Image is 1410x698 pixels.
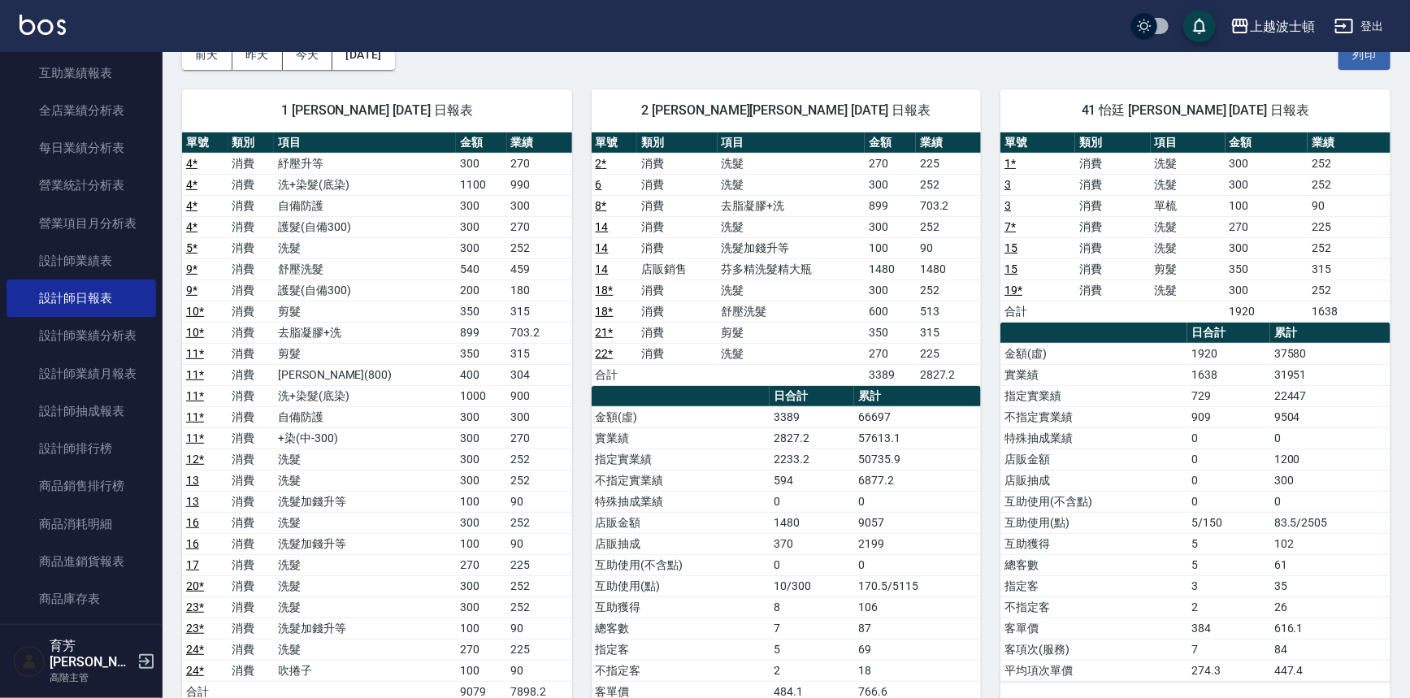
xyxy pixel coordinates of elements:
[228,533,275,554] td: 消費
[507,216,572,237] td: 270
[718,174,866,195] td: 洗髮
[507,533,572,554] td: 90
[274,533,456,554] td: 洗髮加錢升等
[456,195,506,216] td: 300
[507,406,572,427] td: 300
[1187,364,1270,385] td: 1638
[228,343,275,364] td: 消費
[1151,153,1226,174] td: 洗髮
[1226,237,1308,258] td: 300
[228,491,275,512] td: 消費
[1270,406,1390,427] td: 9504
[7,467,156,505] a: 商品銷售排行榜
[456,132,506,154] th: 金額
[1226,301,1308,322] td: 1920
[770,449,854,470] td: 2233.2
[228,237,275,258] td: 消費
[865,364,916,385] td: 3389
[228,280,275,301] td: 消費
[916,195,981,216] td: 703.2
[507,364,572,385] td: 304
[274,470,456,491] td: 洗髮
[865,174,916,195] td: 300
[865,216,916,237] td: 300
[228,449,275,470] td: 消費
[456,427,506,449] td: 300
[1270,596,1390,618] td: 26
[1226,216,1308,237] td: 270
[1075,132,1150,154] th: 類別
[1004,262,1017,275] a: 15
[1187,449,1270,470] td: 0
[1151,280,1226,301] td: 洗髮
[718,216,866,237] td: 洗髮
[854,470,981,491] td: 6877.2
[718,195,866,216] td: 去脂凝膠+洗
[718,258,866,280] td: 芬多精洗髮精大瓶
[1000,132,1390,323] table: a dense table
[770,512,854,533] td: 1480
[1075,195,1150,216] td: 消費
[186,558,199,571] a: 17
[1187,554,1270,575] td: 5
[770,470,854,491] td: 594
[1183,10,1216,42] button: save
[1187,323,1270,344] th: 日合計
[916,132,981,154] th: 業績
[274,596,456,618] td: 洗髮
[50,638,132,670] h5: 育芳[PERSON_NAME]
[7,317,156,354] a: 設計師業績分析表
[637,280,717,301] td: 消費
[1075,174,1150,195] td: 消費
[7,280,156,317] a: 設計師日報表
[274,385,456,406] td: 洗+染髮(底染)
[637,216,717,237] td: 消費
[1328,11,1390,41] button: 登出
[1000,533,1187,554] td: 互助獲得
[1000,554,1187,575] td: 總客數
[592,533,770,554] td: 店販抽成
[1000,427,1187,449] td: 特殊抽成業績
[592,364,638,385] td: 合計
[916,153,981,174] td: 225
[1020,102,1371,119] span: 41 怡廷 [PERSON_NAME] [DATE] 日報表
[186,537,199,550] a: 16
[1308,216,1390,237] td: 225
[228,554,275,575] td: 消費
[770,596,854,618] td: 8
[1270,364,1390,385] td: 31951
[854,554,981,575] td: 0
[1270,533,1390,554] td: 102
[1226,280,1308,301] td: 300
[1187,470,1270,491] td: 0
[1000,596,1187,618] td: 不指定客
[916,280,981,301] td: 252
[1270,512,1390,533] td: 83.5/2505
[1270,323,1390,344] th: 累計
[228,174,275,195] td: 消費
[1270,491,1390,512] td: 0
[456,280,506,301] td: 200
[20,15,66,35] img: Logo
[596,220,609,233] a: 14
[1308,237,1390,258] td: 252
[916,237,981,258] td: 90
[507,449,572,470] td: 252
[1308,195,1390,216] td: 90
[1000,470,1187,491] td: 店販抽成
[228,470,275,491] td: 消費
[1270,575,1390,596] td: 35
[228,258,275,280] td: 消費
[592,132,982,386] table: a dense table
[1075,280,1150,301] td: 消費
[865,322,916,343] td: 350
[1000,449,1187,470] td: 店販金額
[1226,258,1308,280] td: 350
[1250,16,1315,37] div: 上越波士頓
[1000,385,1187,406] td: 指定實業績
[596,178,602,191] a: 6
[274,301,456,322] td: 剪髮
[916,216,981,237] td: 252
[507,491,572,512] td: 90
[916,343,981,364] td: 225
